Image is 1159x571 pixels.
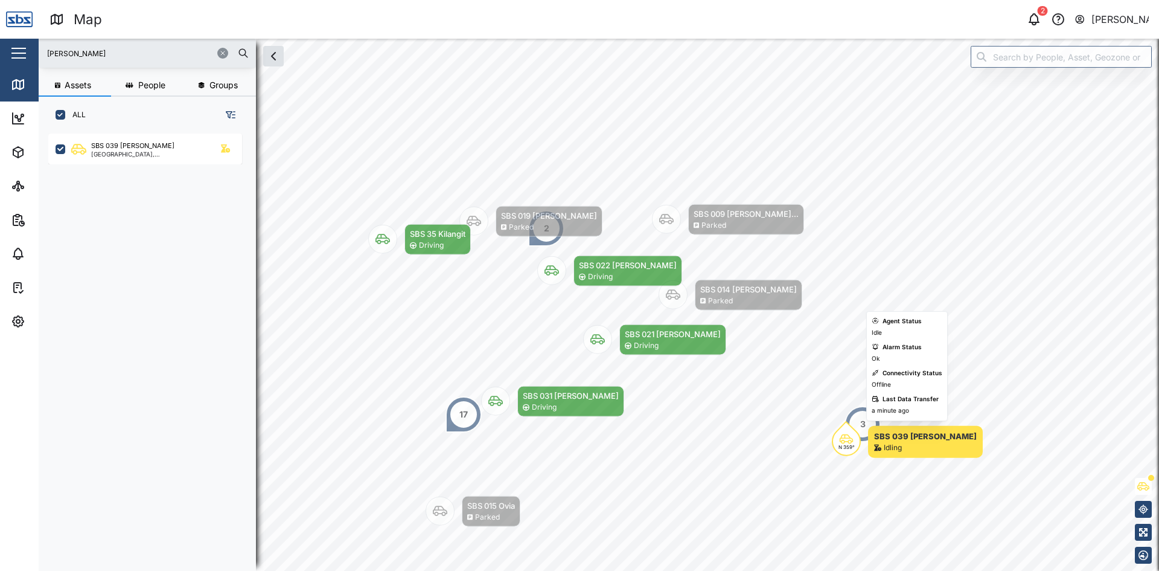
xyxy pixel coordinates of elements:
[832,426,983,458] div: Map marker
[509,222,534,233] div: Parked
[884,442,902,454] div: Idling
[701,220,726,231] div: Parked
[481,386,624,417] div: Map marker
[46,44,249,62] input: Search assets or drivers
[579,259,677,271] div: SBS 022 [PERSON_NAME]
[532,402,557,413] div: Driving
[588,271,613,283] div: Driving
[625,328,721,340] div: SBS 021 [PERSON_NAME]
[537,256,682,286] div: Map marker
[708,295,733,307] div: Parked
[1074,11,1149,28] button: [PERSON_NAME]
[860,418,866,431] div: 3
[368,224,471,255] div: Map marker
[583,324,726,355] div: Map marker
[31,315,74,328] div: Settings
[91,151,206,157] div: [GEOGRAPHIC_DATA], [GEOGRAPHIC_DATA]
[659,280,802,311] div: Map marker
[634,340,659,352] div: Driving
[883,317,922,326] div: Agent Status
[426,496,520,527] div: Map marker
[65,81,91,89] span: Assets
[883,343,922,352] div: Alarm Status
[883,395,939,404] div: Last Data Transfer
[31,112,86,125] div: Dashboard
[91,141,174,151] div: SBS 039 [PERSON_NAME]
[475,512,500,523] div: Parked
[31,247,69,260] div: Alarms
[31,146,69,159] div: Assets
[652,204,804,235] div: Map marker
[31,78,59,91] div: Map
[39,39,1159,571] canvas: Map
[31,179,60,193] div: Sites
[845,406,881,442] div: Map marker
[74,9,102,30] div: Map
[872,406,909,416] div: a minute ago
[700,283,797,295] div: SBS 014 [PERSON_NAME]
[48,129,255,561] div: grid
[872,328,882,338] div: Idle
[445,396,482,433] div: Map marker
[138,81,165,89] span: People
[419,240,444,251] div: Driving
[501,210,597,222] div: SBS 019 [PERSON_NAME]
[209,81,238,89] span: Groups
[410,228,465,240] div: SBS 35 Kilangit
[65,110,86,120] label: ALL
[523,390,619,402] div: SBS 031 [PERSON_NAME]
[459,408,468,421] div: 17
[694,208,799,220] div: SBS 009 [PERSON_NAME]...
[872,380,891,390] div: Offline
[874,430,977,442] div: SBS 039 [PERSON_NAME]
[467,500,515,512] div: SBS 015 Ovia
[971,46,1152,68] input: Search by People, Asset, Geozone or Place
[459,206,602,237] div: Map marker
[6,6,33,33] img: Main Logo
[838,445,855,450] div: N 359°
[872,354,880,364] div: Ok
[883,369,942,378] div: Connectivity Status
[31,213,72,227] div: Reports
[31,281,65,294] div: Tasks
[1038,6,1048,16] div: 2
[1091,12,1149,27] div: [PERSON_NAME]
